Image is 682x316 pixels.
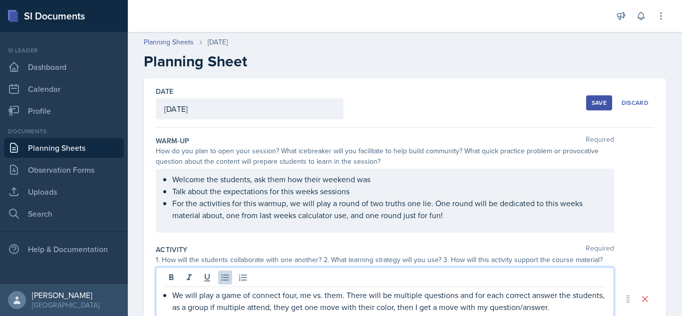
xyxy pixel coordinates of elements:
div: Discard [622,99,649,107]
a: Planning Sheets [4,138,124,158]
button: Discard [616,95,654,110]
div: [DATE] [208,37,228,47]
div: Si leader [4,46,124,55]
p: Talk about the expectations for this weeks sessions [172,185,606,197]
div: [PERSON_NAME] [32,290,99,300]
span: Required [586,136,614,146]
label: Activity [156,245,188,255]
p: We will play a game of connect four, me vs. them. There will be multiple questions and for each c... [172,289,606,313]
a: Search [4,204,124,224]
label: Warm-Up [156,136,189,146]
div: Documents [4,127,124,136]
a: Uploads [4,182,124,202]
label: Date [156,86,173,96]
div: [GEOGRAPHIC_DATA] [32,300,99,310]
button: Save [586,95,612,110]
p: For the activities for this warmup, we will play a round of two truths one lie. One round will be... [172,197,606,221]
div: How do you plan to open your session? What icebreaker will you facilitate to help build community... [156,146,614,167]
div: 1. How will the students collaborate with one another? 2. What learning strategy will you use? 3.... [156,255,614,265]
div: Help & Documentation [4,239,124,259]
a: Dashboard [4,57,124,77]
a: Planning Sheets [144,37,194,47]
p: Welcome the students, ask them how their weekend was [172,173,606,185]
a: Profile [4,101,124,121]
span: Required [586,245,614,255]
a: Calendar [4,79,124,99]
h2: Planning Sheet [144,52,666,70]
a: Observation Forms [4,160,124,180]
div: Save [592,99,607,107]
